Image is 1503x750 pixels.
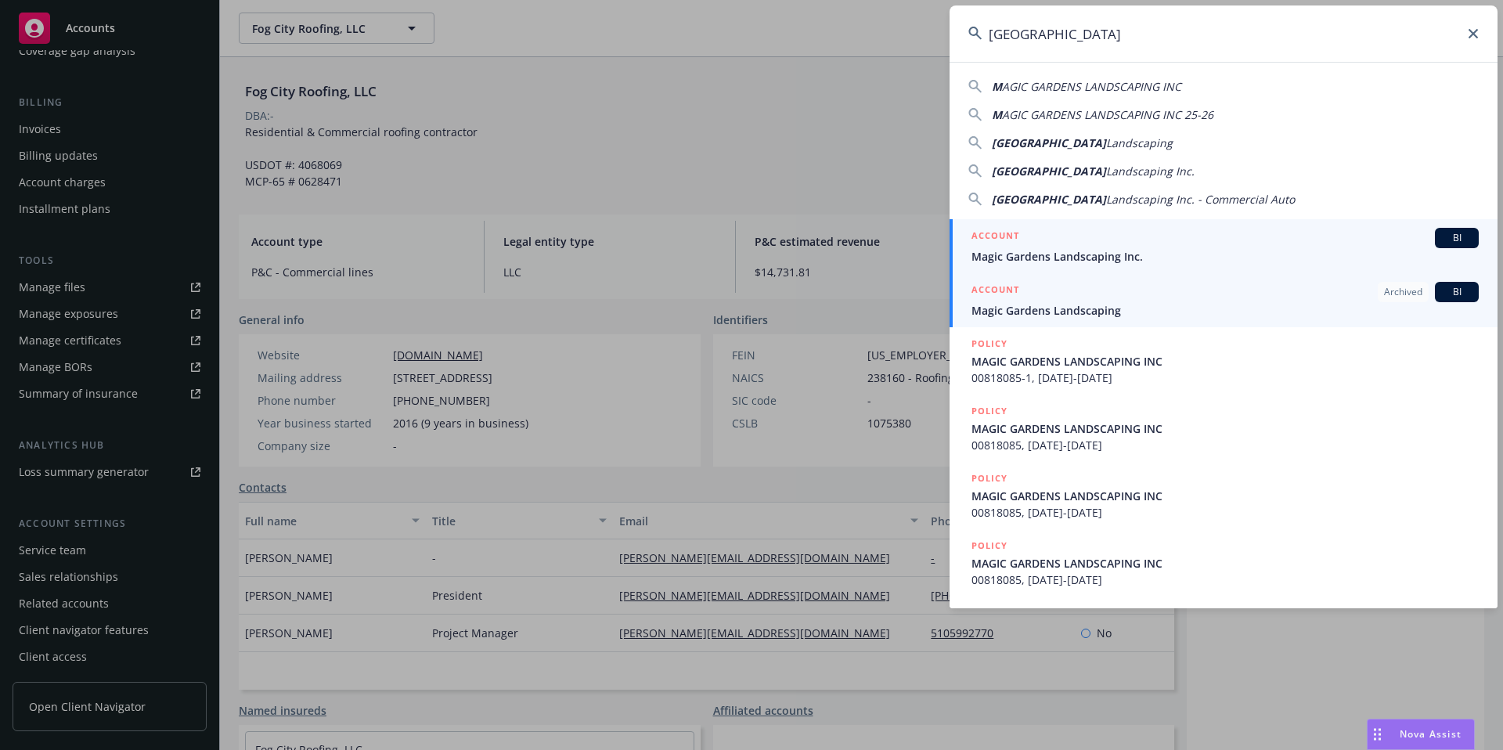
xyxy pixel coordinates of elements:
[971,555,1479,572] span: MAGIC GARDENS LANDSCAPING INC
[971,538,1007,553] h5: POLICY
[950,395,1498,462] a: POLICYMAGIC GARDENS LANDSCAPING INC00818085, [DATE]-[DATE]
[950,219,1498,273] a: ACCOUNTBIMagic Gardens Landscaping Inc.
[992,79,1002,94] span: M
[950,462,1498,529] a: POLICYMAGIC GARDENS LANDSCAPING INC00818085, [DATE]-[DATE]
[971,471,1007,486] h5: POLICY
[1441,231,1472,245] span: BI
[1441,285,1472,299] span: BI
[950,273,1498,327] a: ACCOUNTArchivedBIMagic Gardens Landscaping
[971,302,1479,319] span: Magic Gardens Landscaping
[971,488,1479,504] span: MAGIC GARDENS LANDSCAPING INC
[971,420,1479,437] span: MAGIC GARDENS LANDSCAPING INC
[1106,192,1295,207] span: Landscaping Inc. - Commercial Auto
[971,504,1479,521] span: 00818085, [DATE]-[DATE]
[992,107,1002,122] span: M
[992,164,1106,178] span: [GEOGRAPHIC_DATA]
[1002,79,1181,94] span: AGIC GARDENS LANDSCAPING INC
[950,5,1498,62] input: Search...
[1368,719,1387,749] div: Drag to move
[950,327,1498,395] a: POLICYMAGIC GARDENS LANDSCAPING INC00818085-1, [DATE]-[DATE]
[971,370,1479,386] span: 00818085-1, [DATE]-[DATE]
[1400,727,1462,741] span: Nova Assist
[971,605,1007,621] h5: POLICY
[971,437,1479,453] span: 00818085, [DATE]-[DATE]
[971,228,1019,247] h5: ACCOUNT
[971,248,1479,265] span: Magic Gardens Landscaping Inc.
[1106,164,1195,178] span: Landscaping Inc.
[971,336,1007,352] h5: POLICY
[971,572,1479,588] span: 00818085, [DATE]-[DATE]
[950,597,1498,664] a: POLICY
[1002,107,1213,122] span: AGIC GARDENS LANDSCAPING INC 25-26
[1367,719,1475,750] button: Nova Assist
[992,192,1106,207] span: [GEOGRAPHIC_DATA]
[971,403,1007,419] h5: POLICY
[992,135,1106,150] span: [GEOGRAPHIC_DATA]
[1384,285,1422,299] span: Archived
[950,529,1498,597] a: POLICYMAGIC GARDENS LANDSCAPING INC00818085, [DATE]-[DATE]
[971,353,1479,370] span: MAGIC GARDENS LANDSCAPING INC
[1106,135,1173,150] span: Landscaping
[971,282,1019,301] h5: ACCOUNT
